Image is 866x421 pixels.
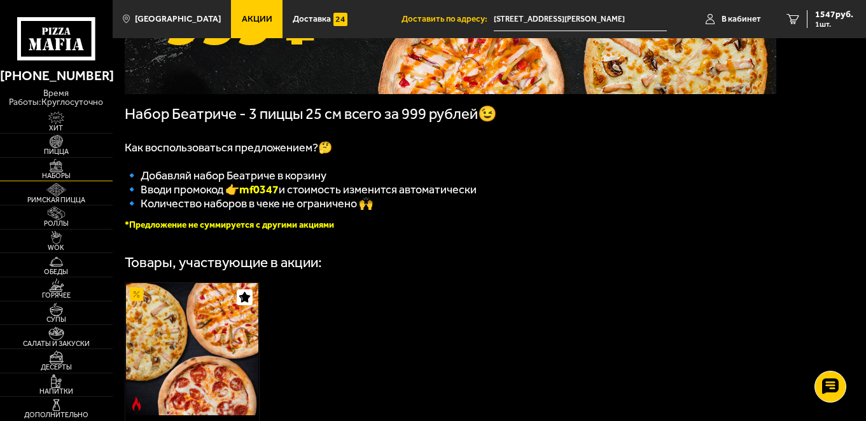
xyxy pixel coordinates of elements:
b: mf0347 [239,183,279,197]
a: АкционныйОстрое блюдоБеатриче [125,283,259,415]
img: Острое блюдо [130,397,143,410]
img: Беатриче [126,283,258,415]
span: 🔹 Количество наборов в чеке не ограничено 🙌 [125,197,373,210]
input: Ваш адрес доставки [494,8,667,31]
span: Доставить по адресу: [402,15,494,24]
span: 1547 руб. [815,10,853,19]
div: Товары, участвующие в акции: [125,256,322,270]
span: Набор Беатриче - 3 пиццы 25 см всего за 999 рублей😉 [125,105,497,123]
span: В кабинет [722,15,761,24]
span: 1 шт. [815,20,853,28]
span: Доставка [293,15,331,24]
img: Акционный [130,287,143,301]
span: Акции [242,15,272,24]
span: площадь Александра Невского, 2 [494,8,667,31]
span: 🔹 Вводи промокод 👉 и стоимость изменится автоматически [125,183,477,197]
span: [GEOGRAPHIC_DATA] [135,15,221,24]
img: 15daf4d41897b9f0e9f617042186c801.svg [333,13,347,26]
span: 🔹 Добавляй набор Беатриче в корзину [125,169,326,183]
font: *Предложение не суммируется с другими акциями [125,219,334,230]
span: Как воспользоваться предложением?🤔 [125,141,332,155]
